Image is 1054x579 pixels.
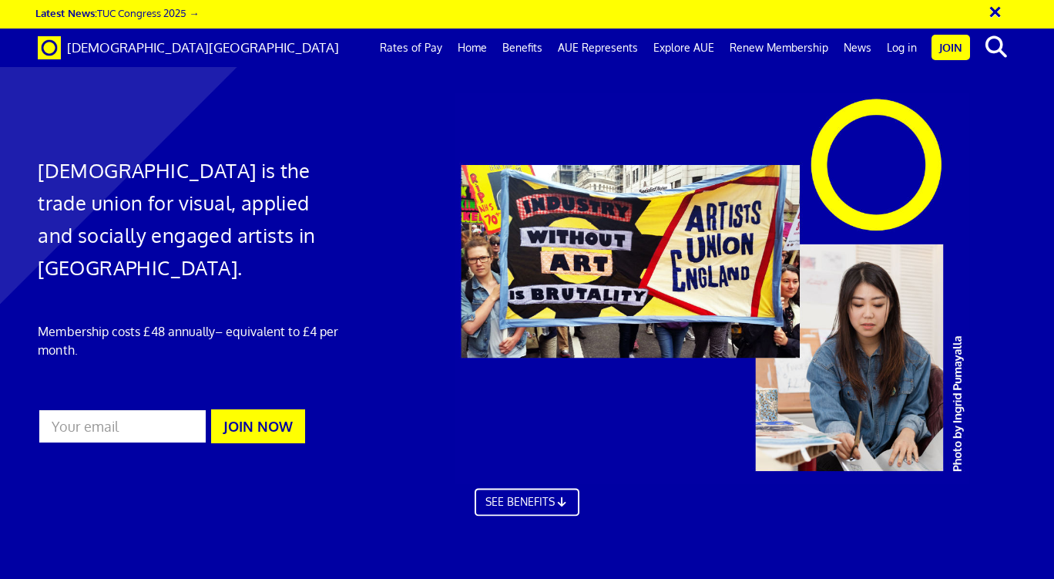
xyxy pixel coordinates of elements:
a: Home [450,29,495,67]
a: Explore AUE [646,29,722,67]
a: SEE BENEFITS [475,500,579,527]
a: Log in [879,29,925,67]
a: Brand [DEMOGRAPHIC_DATA][GEOGRAPHIC_DATA] [26,29,351,67]
a: AUE Represents [550,29,646,67]
span: [DEMOGRAPHIC_DATA][GEOGRAPHIC_DATA] [67,39,339,56]
a: Rates of Pay [372,29,450,67]
input: Your email [38,409,207,444]
a: Latest News:TUC Congress 2025 → [35,6,199,19]
p: Membership costs £48 annually – equivalent to £4 per month. [38,322,348,359]
button: search [973,31,1020,63]
a: Benefits [495,29,550,67]
a: Join [931,35,970,60]
a: Renew Membership [722,29,836,67]
strong: Latest News: [35,6,97,19]
h1: [DEMOGRAPHIC_DATA] is the trade union for visual, applied and socially engaged artists in [GEOGRA... [38,154,348,284]
a: News [836,29,879,67]
button: JOIN NOW [211,409,305,443]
